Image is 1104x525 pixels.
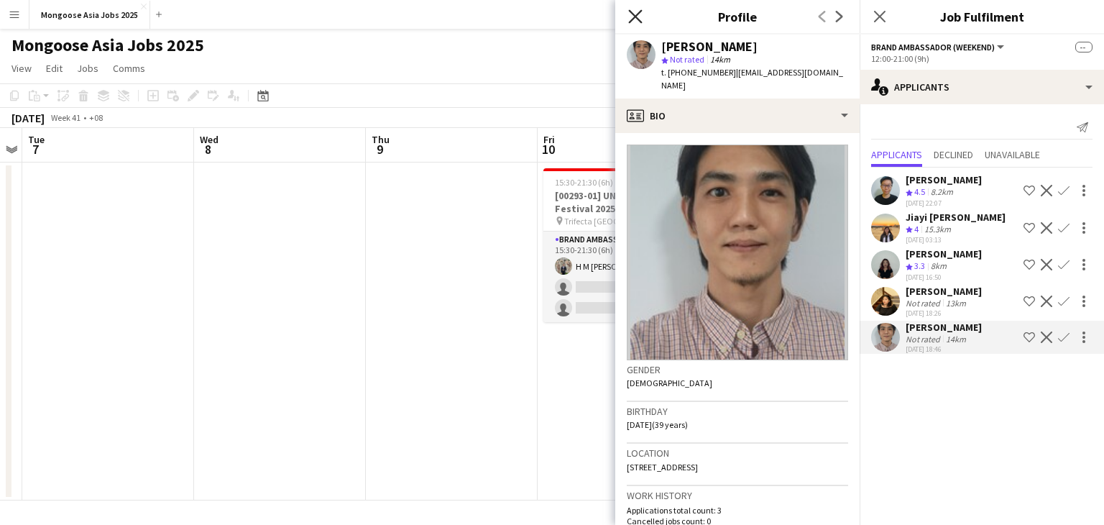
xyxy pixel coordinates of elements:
div: Not rated [906,334,943,344]
div: [DATE] 22:07 [906,198,982,208]
div: 8.2km [928,186,956,198]
h3: Location [627,447,848,460]
span: Applicants [871,150,922,160]
span: [DATE] (39 years) [627,419,688,430]
div: 15.3km [921,224,954,236]
span: Not rated [670,54,704,65]
span: 7 [26,141,45,157]
h3: Gender [627,363,848,376]
div: 14km [943,334,969,344]
button: Brand Ambassador (weekend) [871,42,1006,52]
span: View [11,62,32,75]
span: -- [1075,42,1092,52]
h3: Profile [615,7,860,26]
div: Bio [615,99,860,133]
div: 12:00-21:00 (9h) [871,53,1092,64]
a: View [6,59,37,78]
span: Wed [200,133,218,146]
app-job-card: 15:30-21:30 (6h)1/3[00293-01] UNIQLO Denim Festival 2025 (Media Night) Trifecta [GEOGRAPHIC_DATA]... [543,168,704,322]
span: Week 41 [47,112,83,123]
img: Crew avatar or photo [627,145,848,360]
p: Applications total count: 3 [627,505,848,516]
a: Edit [40,59,68,78]
span: [STREET_ADDRESS] [627,462,698,472]
h3: [00293-01] UNIQLO Denim Festival 2025 (Media Night) [543,189,704,215]
div: [PERSON_NAME] [906,173,982,186]
span: 15:30-21:30 (6h) [555,177,613,188]
span: Thu [372,133,390,146]
h3: Job Fulfilment [860,7,1104,26]
div: [DATE] 18:26 [906,309,982,318]
div: [PERSON_NAME] [906,247,982,260]
div: [PERSON_NAME] [906,321,982,334]
h1: Mongoose Asia Jobs 2025 [11,35,204,56]
div: [DATE] 03:13 [906,235,1006,245]
span: | [EMAIL_ADDRESS][DOMAIN_NAME] [661,67,843,91]
span: Brand Ambassador (weekend) [871,42,995,52]
h3: Birthday [627,405,848,418]
div: [DATE] 18:46 [906,344,982,354]
span: 3.3 [914,260,925,271]
span: 10 [541,141,555,157]
span: 4.5 [914,186,925,197]
span: [DEMOGRAPHIC_DATA] [627,378,712,388]
span: t. [PHONE_NUMBER] [661,67,736,78]
span: 8 [198,141,218,157]
span: Tue [28,133,45,146]
span: 14km [707,54,733,65]
span: Declined [934,150,973,160]
a: Jobs [71,59,104,78]
span: Unavailable [985,150,1040,160]
button: Mongoose Asia Jobs 2025 [29,1,150,29]
div: Applicants [860,70,1104,104]
a: Comms [107,59,151,78]
div: [PERSON_NAME] [906,285,982,298]
span: Fri [543,133,555,146]
div: [DATE] [11,111,45,125]
div: [DATE] 16:50 [906,273,982,282]
div: [PERSON_NAME] [661,40,758,53]
span: Jobs [77,62,98,75]
div: 8km [928,260,949,273]
div: 13km [943,298,969,309]
app-card-role: Brand Ambassador (weekday)3I5A1/315:30-21:30 (6h)H M [PERSON_NAME] [543,232,704,322]
span: Comms [113,62,145,75]
span: Trifecta [GEOGRAPHIC_DATA] [564,216,672,227]
span: 4 [914,224,919,234]
div: Jiayi [PERSON_NAME] [906,211,1006,224]
div: Not rated [906,298,943,309]
h3: Work history [627,489,848,502]
div: +08 [89,112,103,123]
span: Edit [46,62,63,75]
span: 9 [369,141,390,157]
